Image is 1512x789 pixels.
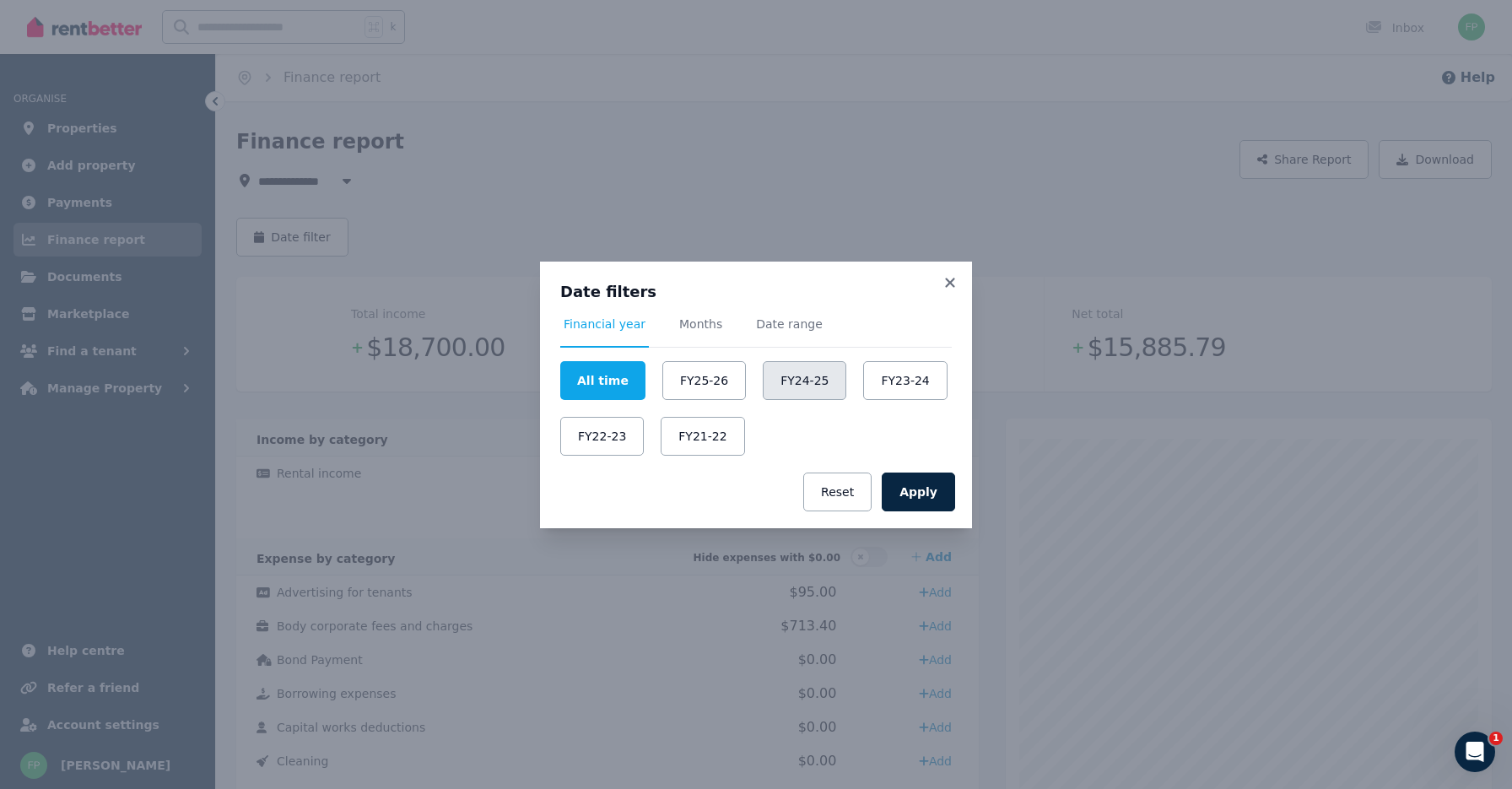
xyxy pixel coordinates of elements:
[803,473,872,511] button: Reset
[661,417,744,456] button: FY21-22
[564,316,645,332] span: Financial year
[1489,732,1503,745] span: 1
[560,282,952,302] h3: Date filters
[882,473,955,511] button: Apply
[662,361,746,400] button: FY25-26
[679,316,722,332] span: Months
[756,316,823,332] span: Date range
[560,417,644,456] button: FY22-23
[763,361,846,400] button: FY24-25
[863,361,947,400] button: FY23-24
[1455,732,1495,772] iframe: Intercom live chat
[560,361,645,400] button: All time
[560,316,952,348] nav: Tabs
